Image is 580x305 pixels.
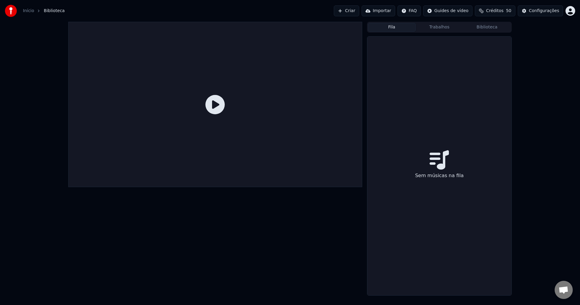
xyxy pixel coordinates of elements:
div: Configurações [529,8,559,14]
button: Fila [368,23,416,32]
span: 50 [506,8,511,14]
div: Sem músicas na fila [413,170,466,182]
button: Configurações [518,5,563,16]
button: Biblioteca [463,23,511,32]
nav: breadcrumb [23,8,65,14]
div: Open chat [555,281,573,299]
button: FAQ [398,5,421,16]
button: Créditos50 [475,5,515,16]
img: youka [5,5,17,17]
span: Créditos [486,8,504,14]
button: Guides de vídeo [423,5,472,16]
button: Trabalhos [416,23,463,32]
a: Início [23,8,34,14]
button: Criar [334,5,359,16]
span: Biblioteca [44,8,65,14]
button: Importar [362,5,395,16]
